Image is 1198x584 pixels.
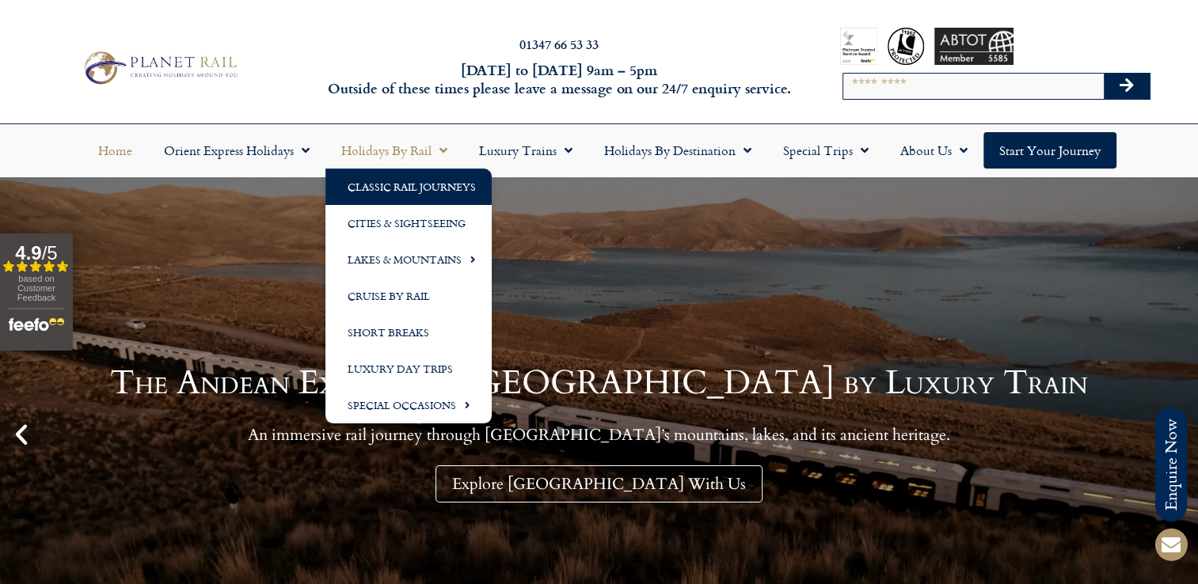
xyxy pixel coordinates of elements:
h6: [DATE] to [DATE] 9am – 5pm Outside of these times please leave a message on our 24/7 enquiry serv... [323,61,794,98]
p: An immersive rail journey through [GEOGRAPHIC_DATA]’s mountains, lakes, and its ancient heritage. [110,425,1088,445]
a: Special Trips [767,132,884,169]
a: About Us [884,132,983,169]
ul: Holidays by Rail [325,169,492,423]
a: Start your Journey [983,132,1116,169]
a: Holidays by Rail [325,132,463,169]
a: Cities & Sightseeing [325,205,492,241]
div: Previous slide [8,421,35,448]
nav: Menu [8,132,1190,169]
a: Luxury Day Trips [325,351,492,387]
a: Cruise by Rail [325,278,492,314]
a: 01347 66 53 33 [519,35,599,53]
a: Special Occasions [325,387,492,423]
button: Search [1104,74,1150,99]
a: Lakes & Mountains [325,241,492,278]
a: Holidays by Destination [588,132,767,169]
a: Luxury Trains [463,132,588,169]
img: Planet Rail Train Holidays Logo [78,47,242,88]
h1: The Andean Explorer - [GEOGRAPHIC_DATA] by Luxury Train [110,366,1088,400]
a: Short Breaks [325,314,492,351]
a: Orient Express Holidays [148,132,325,169]
a: Classic Rail Journeys [325,169,492,205]
a: Home [82,132,148,169]
a: Explore [GEOGRAPHIC_DATA] With Us [435,465,763,502]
